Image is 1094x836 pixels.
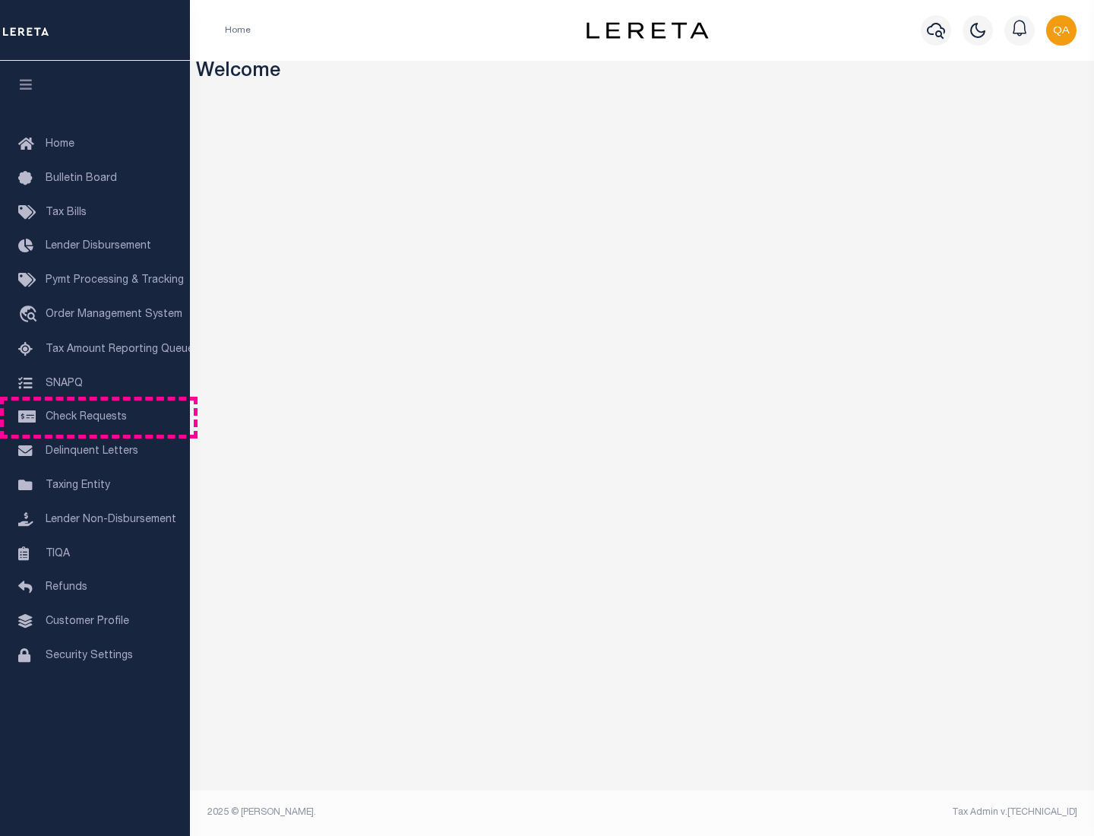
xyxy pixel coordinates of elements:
[46,378,83,388] span: SNAPQ
[46,309,182,320] span: Order Management System
[46,616,129,627] span: Customer Profile
[46,515,176,525] span: Lender Non-Disbursement
[653,806,1077,819] div: Tax Admin v.[TECHNICAL_ID]
[46,241,151,252] span: Lender Disbursement
[46,344,194,355] span: Tax Amount Reporting Queue
[46,275,184,286] span: Pymt Processing & Tracking
[46,582,87,593] span: Refunds
[46,480,110,491] span: Taxing Entity
[46,412,127,423] span: Check Requests
[18,306,43,325] i: travel_explore
[46,207,87,218] span: Tax Bills
[587,22,708,39] img: logo-dark.svg
[46,173,117,184] span: Bulletin Board
[196,806,643,819] div: 2025 © [PERSON_NAME].
[1046,15,1077,46] img: svg+xml;base64,PHN2ZyB4bWxucz0iaHR0cDovL3d3dy53My5vcmcvMjAwMC9zdmciIHBvaW50ZXItZXZlbnRzPSJub25lIi...
[46,446,138,457] span: Delinquent Letters
[196,61,1089,84] h3: Welcome
[46,139,74,150] span: Home
[225,24,251,37] li: Home
[46,548,70,559] span: TIQA
[46,651,133,661] span: Security Settings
